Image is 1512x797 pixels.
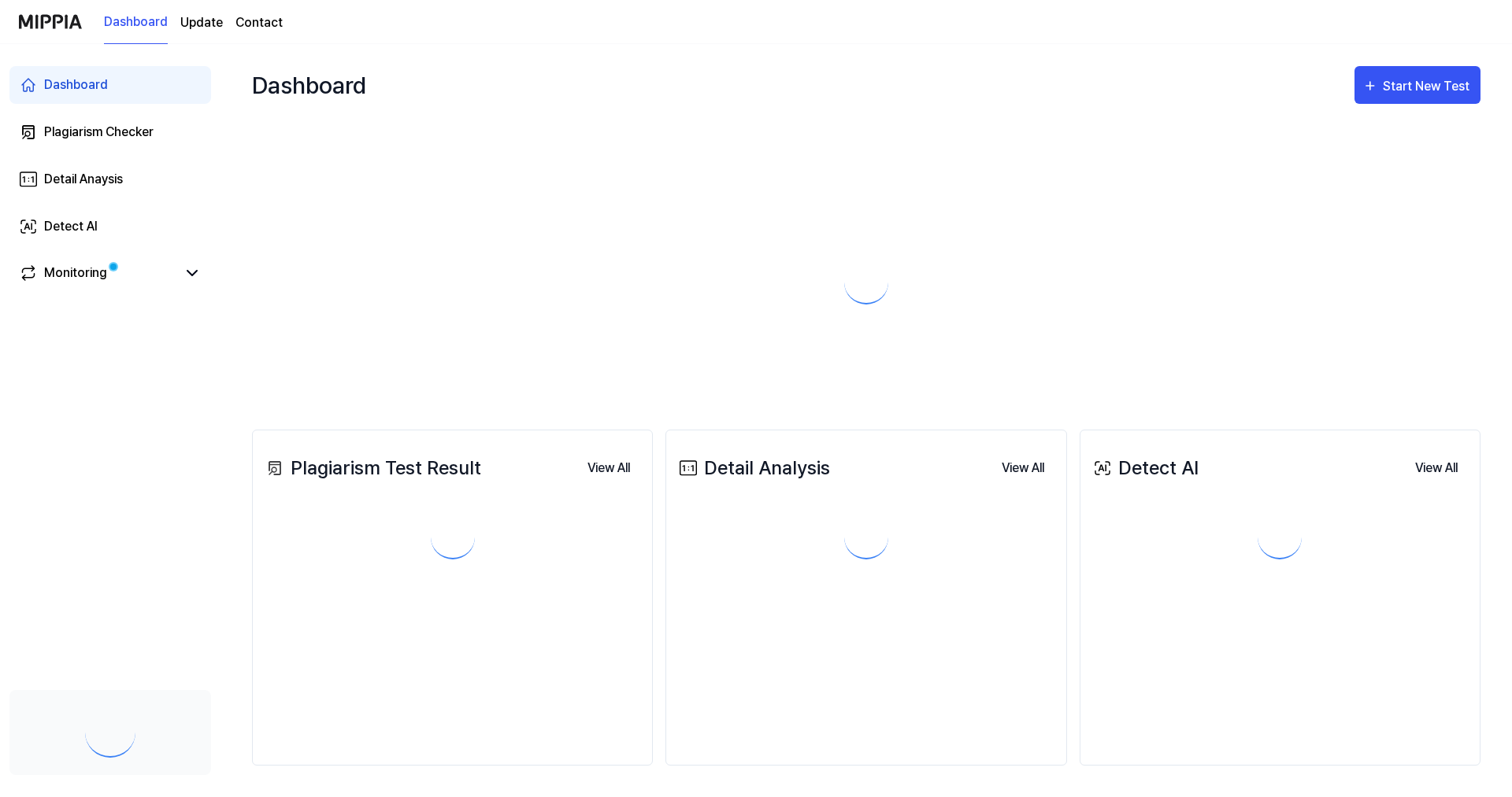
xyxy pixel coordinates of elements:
div: Plagiarism Test Result [262,454,481,482]
div: Detect AI [1090,454,1199,482]
a: View All [1403,452,1470,484]
div: Detect AI [44,217,98,236]
a: Dashboard [104,1,168,44]
a: Detail Anaysis [9,161,211,198]
div: Monitoring [44,264,107,282]
button: Start New Test [1354,66,1480,104]
a: Monitoring [19,264,176,282]
a: Plagiarism Checker [9,113,211,151]
div: Dashboard [44,76,108,94]
button: View All [989,452,1057,484]
div: Detail Analysis [676,454,830,482]
a: Detect AI [9,208,211,245]
div: Detail Anaysis [44,170,123,189]
a: Dashboard [9,66,211,104]
a: Update [180,13,223,32]
button: View All [1403,452,1470,484]
a: View All [989,452,1057,484]
div: Start New Test [1383,76,1473,97]
div: Dashboard [252,60,366,110]
a: View All [575,452,643,484]
div: Plagiarism Checker [44,123,154,142]
a: Contact [235,13,283,32]
button: View All [575,452,643,484]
